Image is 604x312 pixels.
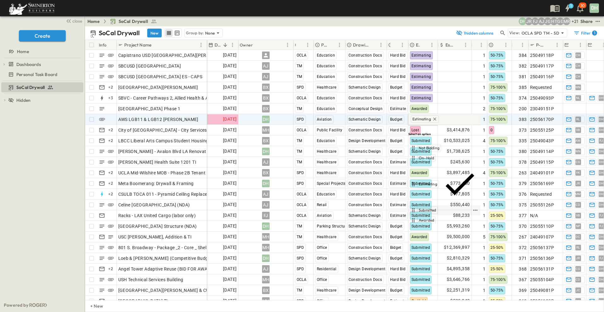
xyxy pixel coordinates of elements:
span: SPD [297,85,304,90]
span: Budget [390,139,403,143]
span: Hard Bid [390,74,406,79]
span: Schematic Design [349,149,381,154]
span: [DATE] [223,201,237,208]
span: LBCC Liberal Arts Campus Student Housing [118,138,209,144]
button: Sort [570,41,577,48]
button: Filter1 [571,29,599,37]
button: New [147,29,162,37]
span: 1 [483,95,485,101]
span: Awarded [411,107,428,111]
span: Construction Docs [349,96,382,100]
span: close [72,18,82,24]
div: AJ [262,73,270,80]
span: DH [599,183,604,183]
span: 50-75% [490,96,504,100]
span: OCLA [297,96,307,100]
span: [DATE] [223,84,237,91]
span: OCLA [297,192,307,196]
div: BX [262,137,270,145]
span: 25049116P [530,74,554,80]
div: Joshua Russell (joshua.russell@swinerton.com) [525,18,533,25]
span: 385 [519,84,527,90]
span: Hard Bid [390,192,406,196]
span: JR [576,183,580,183]
span: Hard Bid [390,128,406,132]
span: Budget [390,85,403,90]
span: 25049117P [530,63,554,69]
div: BX [262,169,270,177]
div: BX [262,84,270,91]
span: [DATE] [223,73,237,80]
button: Menu [519,41,526,49]
span: SBCUSD [GEOGRAPHIC_DATA] ES - CAPS [118,74,203,80]
div: + 2 [107,84,115,91]
button: Sort [254,41,261,48]
div: Awarded [410,216,479,224]
span: Construction Docs [349,181,382,186]
button: Menu [428,41,436,49]
span: Construction Docs [349,171,382,175]
span: Healthcare [317,160,337,164]
span: Hard Bid [390,96,406,100]
span: Not Bidding [419,145,439,151]
span: 0 [490,128,493,132]
span: [DATE] [223,148,237,155]
span: Submitted [419,208,436,213]
span: CH [576,76,580,77]
div: MH [262,126,270,134]
span: 50-75% [490,203,504,207]
a: Home [1,47,82,56]
span: 50-75% [490,64,504,68]
span: Budget [390,149,403,154]
a: Dashboards [8,60,82,69]
div: AJ [262,158,270,166]
span: 75-100% [490,171,506,175]
p: Drawing Status [353,42,369,48]
span: SBCUSD [GEOGRAPHIC_DATA] [118,63,181,69]
span: [DATE] [223,158,237,166]
span: Hard Bid [390,53,406,57]
span: TM [297,149,302,154]
span: Construction Docs [349,128,382,132]
div: + 2 [107,180,115,187]
span: Schematic Design [349,117,381,122]
span: [DATE] [223,126,237,134]
span: 376 [519,191,527,197]
span: TM [297,160,302,164]
span: 380 [519,148,527,155]
span: 50-75% [490,160,504,164]
span: 25049093P [530,95,554,101]
div: Owner [238,40,294,50]
p: OCLA SPD TM - SD [522,30,559,36]
button: Menu [502,41,510,49]
span: Aviation [317,117,332,122]
span: Personal Task Board [16,71,57,78]
p: Group by: [186,30,204,36]
span: Estimating [412,117,431,122]
div: Owner [240,36,253,54]
div: DH [262,148,270,155]
button: Sort [546,41,553,48]
span: Estimate [390,181,406,186]
div: Not Bidding [410,144,479,152]
div: Personal Task Boardtest [1,69,83,79]
button: Sort [392,41,399,48]
div: Francisco J. Sanchez (frsanchez@swinerton.com) [531,18,539,25]
button: Sort [370,41,377,48]
div: + 2 [107,190,115,198]
span: 381 [519,74,527,80]
span: 374 [519,95,527,101]
button: 1 [561,3,574,14]
span: TM [297,139,302,143]
span: TM [297,64,302,68]
p: None [205,30,215,36]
